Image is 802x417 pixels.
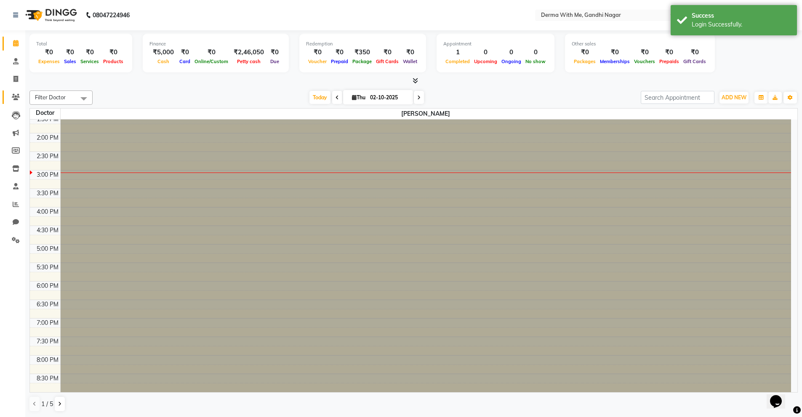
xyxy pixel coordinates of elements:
[93,3,130,27] b: 08047224946
[35,133,60,142] div: 2:00 PM
[692,20,791,29] div: Login Successfully.
[657,48,681,57] div: ₹0
[35,337,60,346] div: 7:30 PM
[368,91,410,104] input: 2025-10-02
[632,58,657,64] span: Vouchers
[35,170,60,179] div: 3:00 PM
[681,48,708,57] div: ₹0
[192,58,230,64] span: Online/Custom
[306,40,419,48] div: Redemption
[35,300,60,309] div: 6:30 PM
[572,40,708,48] div: Other sales
[36,48,62,57] div: ₹0
[598,58,632,64] span: Memberships
[155,58,171,64] span: Cash
[472,58,499,64] span: Upcoming
[36,40,125,48] div: Total
[401,48,419,57] div: ₹0
[443,40,548,48] div: Appointment
[523,48,548,57] div: 0
[177,58,192,64] span: Card
[681,58,708,64] span: Gift Cards
[350,58,374,64] span: Package
[35,207,60,216] div: 4:00 PM
[329,48,350,57] div: ₹0
[61,109,791,119] span: [PERSON_NAME]
[306,48,329,57] div: ₹0
[309,91,330,104] span: Today
[719,92,749,104] button: ADD NEW
[35,115,60,124] div: 1:30 PM
[306,58,329,64] span: Voucher
[35,189,60,198] div: 3:30 PM
[374,58,401,64] span: Gift Cards
[36,58,62,64] span: Expenses
[499,48,523,57] div: 0
[35,244,60,253] div: 5:00 PM
[767,383,794,409] iframe: chat widget
[350,94,368,101] span: Thu
[101,58,125,64] span: Products
[657,58,681,64] span: Prepaids
[41,400,53,409] span: 1 / 5
[598,48,632,57] div: ₹0
[572,48,598,57] div: ₹0
[78,58,101,64] span: Services
[267,48,282,57] div: ₹0
[443,48,472,57] div: 1
[101,48,125,57] div: ₹0
[149,40,282,48] div: Finance
[329,58,350,64] span: Prepaid
[235,58,263,64] span: Petty cash
[443,58,472,64] span: Completed
[572,58,598,64] span: Packages
[62,58,78,64] span: Sales
[472,48,499,57] div: 0
[35,152,60,161] div: 2:30 PM
[268,58,281,64] span: Due
[230,48,267,57] div: ₹2,46,050
[62,48,78,57] div: ₹0
[35,226,60,235] div: 4:30 PM
[30,109,60,117] div: Doctor
[21,3,79,27] img: logo
[35,94,66,101] span: Filter Doctor
[35,282,60,290] div: 6:00 PM
[350,48,374,57] div: ₹350
[722,94,746,101] span: ADD NEW
[78,48,101,57] div: ₹0
[499,58,523,64] span: Ongoing
[35,374,60,383] div: 8:30 PM
[192,48,230,57] div: ₹0
[35,319,60,327] div: 7:00 PM
[374,48,401,57] div: ₹0
[177,48,192,57] div: ₹0
[641,91,714,104] input: Search Appointment
[632,48,657,57] div: ₹0
[149,48,177,57] div: ₹5,000
[523,58,548,64] span: No show
[401,58,419,64] span: Wallet
[35,356,60,364] div: 8:00 PM
[692,11,791,20] div: Success
[35,263,60,272] div: 5:30 PM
